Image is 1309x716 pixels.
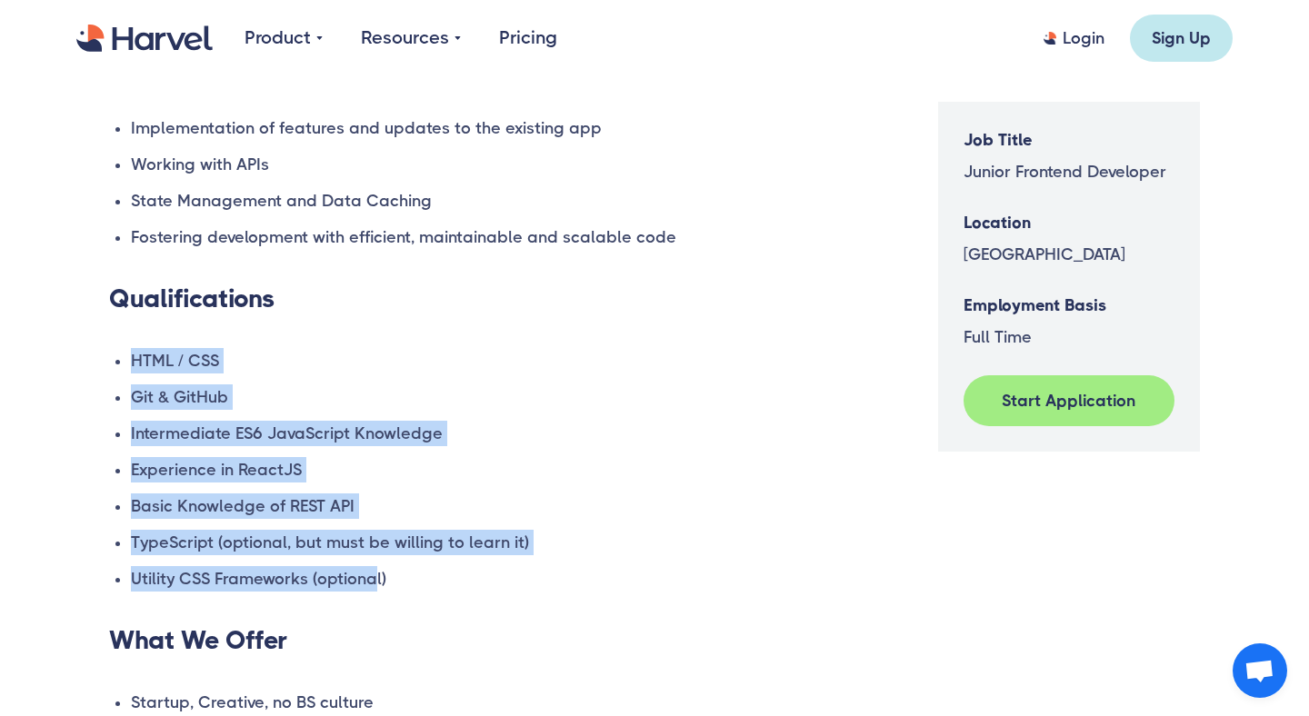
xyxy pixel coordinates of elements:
a: Pricing [499,25,557,52]
div: [GEOGRAPHIC_DATA] [964,242,1174,267]
div: Sign Up [1152,27,1211,49]
h3: Qualifications [109,283,700,315]
div: Junior Frontend Developer [964,159,1174,184]
li: Basic Knowledge of REST API [131,493,700,519]
li: Utility CSS Frameworks (optional) [131,566,700,592]
li: Startup, Creative, no BS culture [131,690,700,715]
a: Login [1044,27,1104,49]
h3: What We Offer [109,624,700,657]
div: Open chat [1233,643,1287,698]
li: HTML / CSS [131,348,700,373]
li: Experience in ReactJS [131,457,700,482]
li: Fostering development with efficient, maintainable and scalable code [131,224,700,250]
div: Product [245,25,323,52]
li: TypeScript (optional, but must be willing to learn it) [131,530,700,555]
div: Login [1063,27,1104,49]
li: State Management and Data Caching [131,188,700,214]
div: Start Application [985,388,1153,413]
h6: Job Title [964,127,1174,153]
a: home [76,25,213,53]
div: Resources [361,25,461,52]
div: Full Time [964,324,1174,350]
li: Implementation of features and updates to the existing app [131,115,700,141]
li: Git & GitHub [131,384,700,410]
h6: Employment Basis [964,293,1174,318]
a: Start Application [964,375,1174,426]
li: Working with APIs [131,152,700,177]
li: Intermediate ES6 JavaScript Knowledge [131,421,700,446]
h6: Location [964,210,1174,235]
div: Product [245,25,311,52]
a: Sign Up [1130,15,1233,62]
div: Resources [361,25,449,52]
